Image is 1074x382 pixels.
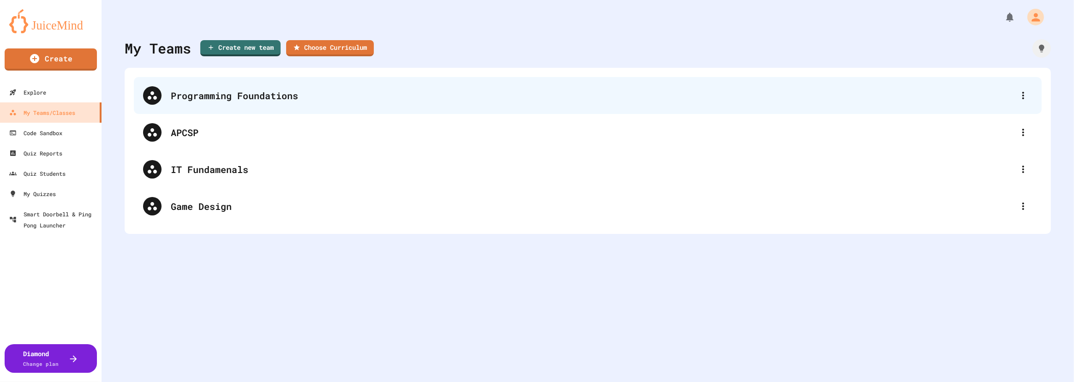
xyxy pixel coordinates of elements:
[1018,6,1046,28] div: My Account
[987,9,1018,25] div: My Notifications
[286,40,374,56] a: Choose Curriculum
[24,360,59,367] span: Change plan
[9,127,62,138] div: Code Sandbox
[1032,39,1051,58] div: How it works
[171,162,1014,176] div: IT Fundamenals
[9,87,46,98] div: Explore
[9,148,62,159] div: Quiz Reports
[171,199,1014,213] div: Game Design
[5,344,97,373] button: DiamondChange plan
[9,107,75,118] div: My Teams/Classes
[9,9,92,33] img: logo-orange.svg
[134,114,1042,151] div: APCSP
[125,38,191,59] div: My Teams
[9,168,66,179] div: Quiz Students
[9,188,56,199] div: My Quizzes
[134,151,1042,188] div: IT Fundamenals
[5,48,97,71] a: Create
[9,209,98,231] div: Smart Doorbell & Ping Pong Launcher
[171,125,1014,139] div: APCSP
[134,77,1042,114] div: Programming Foundations
[24,349,59,368] div: Diamond
[171,89,1014,102] div: Programming Foundations
[200,40,281,56] a: Create new team
[134,188,1042,225] div: Game Design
